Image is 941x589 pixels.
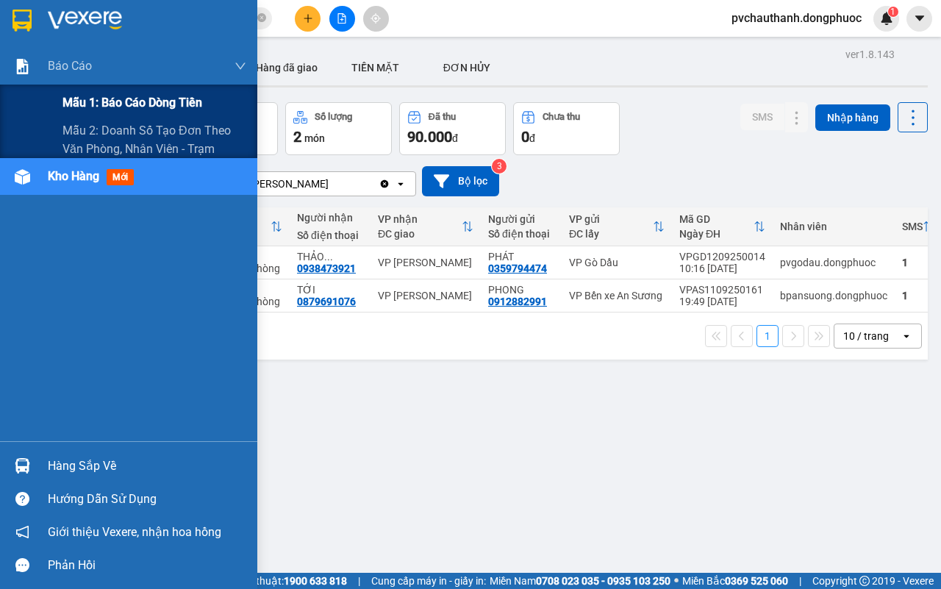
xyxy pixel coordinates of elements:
span: đ [452,132,458,144]
div: Đã thu [429,112,456,122]
button: Hàng đã giao [244,50,329,85]
span: notification [15,525,29,539]
span: file-add [337,13,347,24]
button: Bộ lọc [422,166,499,196]
span: Giới thiệu Vexere, nhận hoa hồng [48,523,221,541]
div: PHÁT [488,251,554,263]
div: ver 1.8.143 [845,46,895,63]
img: icon-new-feature [880,12,893,25]
div: 0912882991 [488,296,547,307]
button: SMS [740,104,784,130]
div: VP [PERSON_NAME] [378,290,473,301]
button: aim [363,6,389,32]
span: món [304,132,325,144]
div: ĐC lấy [569,228,653,240]
div: Phản hồi [48,554,246,576]
span: In ngày: [4,107,90,115]
div: 10:16 [DATE] [679,263,765,274]
div: VP Bến xe An Sương [569,290,665,301]
div: TỚI [297,284,363,296]
div: Ngày ĐH [679,228,754,240]
div: PHONG [488,284,554,296]
div: Số điện thoại [297,229,363,241]
div: VP Gò Dầu [569,257,665,268]
span: Mẫu 2: Doanh số tạo đơn theo Văn phòng, nhân viên - Trạm [62,121,246,158]
span: 90.000 [407,128,452,146]
strong: 1900 633 818 [284,575,347,587]
span: Hỗ trợ kỹ thuật: [212,573,347,589]
span: TIỀN MẶT [351,62,399,74]
span: ĐƠN HỦY [443,62,490,74]
svg: open [395,178,407,190]
div: Chưa thu [543,112,580,122]
span: Kho hàng [48,169,99,183]
input: Selected VP Châu Thành. [330,176,332,191]
img: solution-icon [15,59,30,74]
div: 0879691076 [297,296,356,307]
span: down [235,60,246,72]
button: Chưa thu0đ [513,102,620,155]
div: ĐC giao [378,228,462,240]
span: message [15,558,29,572]
span: VPCT1209250004 [74,93,154,104]
svg: Clear value [379,178,390,190]
span: | [799,573,801,589]
button: Đã thu90.000đ [399,102,506,155]
div: Hàng sắp về [48,455,246,477]
span: 1 [890,7,895,17]
span: copyright [859,576,870,586]
div: Mã GD [679,213,754,225]
span: close-circle [257,12,266,26]
div: Nhân viên [780,221,887,232]
span: aim [371,13,381,24]
span: [PERSON_NAME]: [4,95,154,104]
strong: 0708 023 035 - 0935 103 250 [536,575,670,587]
div: pvgodau.dongphuoc [780,257,887,268]
div: VPAS1109250161 [679,284,765,296]
span: Miền Nam [490,573,670,589]
span: mới [107,169,134,185]
div: Hướng dẫn sử dụng [48,488,246,510]
span: 15:13:12 [DATE] [32,107,90,115]
span: Mẫu 1: Báo cáo dòng tiền [62,93,202,112]
div: bpansuong.dongphuoc [780,290,887,301]
div: 1 [902,257,934,268]
div: VPGD1209250014 [679,251,765,263]
div: VP gửi [569,213,653,225]
button: plus [295,6,321,32]
button: caret-down [906,6,932,32]
span: | [358,573,360,589]
div: Số điện thoại [488,228,554,240]
span: question-circle [15,492,29,506]
div: 1 [902,290,934,301]
span: 01 Võ Văn Truyện, KP.1, Phường 2 [116,44,202,63]
img: warehouse-icon [15,458,30,474]
button: Nhập hàng [815,104,890,131]
span: Miền Bắc [682,573,788,589]
div: VP [PERSON_NAME] [378,257,473,268]
span: Hotline: 19001152 [116,65,180,74]
span: close-circle [257,13,266,22]
strong: 0369 525 060 [725,575,788,587]
span: ----------------------------------------- [40,79,180,91]
span: Cung cấp máy in - giấy in: [371,573,486,589]
img: logo [5,9,71,74]
sup: 3 [492,159,507,174]
div: Người gửi [488,213,554,225]
div: SMS [902,221,923,232]
div: Số lượng [315,112,352,122]
button: 1 [756,325,779,347]
span: caret-down [913,12,926,25]
span: Báo cáo [48,57,92,75]
img: logo-vxr [12,10,32,32]
div: VP [PERSON_NAME] [235,176,329,191]
div: THẢO NGUYÊN [297,251,363,263]
div: Người nhận [297,212,363,224]
th: Toggle SortBy [672,207,773,246]
img: warehouse-icon [15,169,30,185]
span: 2 [293,128,301,146]
span: ... [324,251,333,263]
svg: open [901,330,912,342]
span: plus [303,13,313,24]
button: file-add [329,6,355,32]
